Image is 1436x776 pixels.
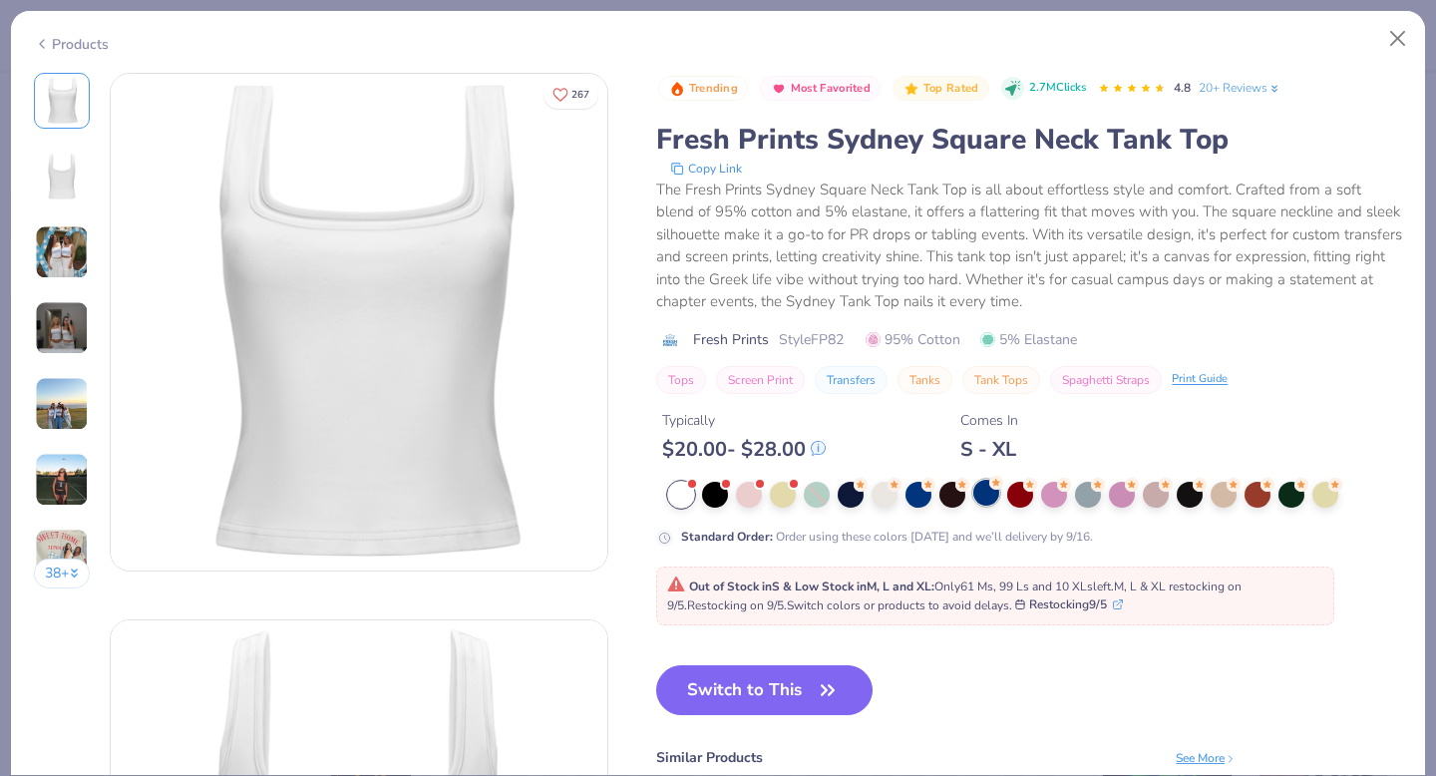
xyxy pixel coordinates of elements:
[1172,371,1228,388] div: Print Guide
[571,90,589,100] span: 267
[771,81,787,97] img: Most Favorited sort
[656,179,1402,313] div: The Fresh Prints Sydney Square Neck Tank Top is all about effortless style and comfort. Crafted f...
[681,529,773,545] strong: Standard Order :
[656,747,763,768] div: Similar Products
[903,81,919,97] img: Top Rated sort
[34,559,91,588] button: 38+
[38,153,86,200] img: Back
[760,76,881,102] button: Badge Button
[960,437,1018,462] div: S - XL
[779,329,844,350] span: Style FP82
[783,579,934,594] strong: & Low Stock in M, L and XL :
[669,81,685,97] img: Trending sort
[34,34,109,55] div: Products
[543,80,598,109] button: Like
[658,76,748,102] button: Badge Button
[866,329,960,350] span: 95% Cotton
[38,77,86,125] img: Front
[1015,595,1123,613] button: Restocking9/5
[662,410,826,431] div: Typically
[962,366,1040,394] button: Tank Tops
[1174,80,1191,96] span: 4.8
[1098,73,1166,105] div: 4.8 Stars
[662,437,826,462] div: $ 20.00 - $ 28.00
[1176,749,1237,767] div: See More
[35,377,89,431] img: User generated content
[1050,366,1162,394] button: Spaghetti Straps
[716,366,805,394] button: Screen Print
[897,366,952,394] button: Tanks
[689,579,783,594] strong: Out of Stock in S
[35,453,89,507] img: User generated content
[693,329,769,350] span: Fresh Prints
[656,121,1402,159] div: Fresh Prints Sydney Square Neck Tank Top
[1379,20,1417,58] button: Close
[656,332,683,348] img: brand logo
[923,83,979,94] span: Top Rated
[35,301,89,355] img: User generated content
[656,366,706,394] button: Tops
[960,410,1018,431] div: Comes In
[689,83,738,94] span: Trending
[111,74,607,571] img: Front
[656,665,873,715] button: Switch to This
[35,225,89,279] img: User generated content
[681,528,1093,546] div: Order using these colors [DATE] and we’ll delivery by 9/16.
[893,76,988,102] button: Badge Button
[664,159,748,179] button: copy to clipboard
[1199,79,1281,97] a: 20+ Reviews
[791,83,871,94] span: Most Favorited
[980,329,1077,350] span: 5% Elastane
[35,529,89,582] img: User generated content
[1029,80,1086,97] span: 2.7M Clicks
[667,579,1242,614] span: Only 61 Ms, 99 Ls and 10 XLs left. M, L & XL restocking on 9/5. Restocking on 9/5. Switch colors ...
[815,366,888,394] button: Transfers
